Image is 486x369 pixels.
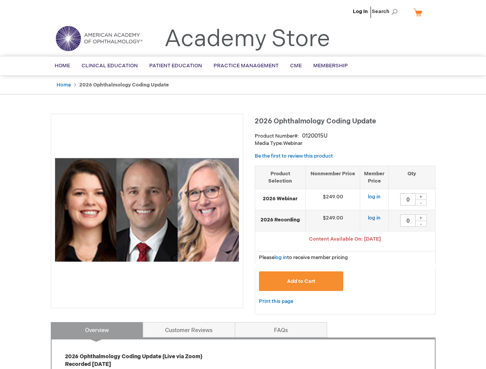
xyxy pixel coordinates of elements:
[164,25,330,53] a: Academy Store
[55,118,239,302] img: 2026 Ophthalmology Coding Update
[353,8,368,15] a: Log In
[143,322,235,337] a: Customer Reviews
[79,82,169,88] strong: 2026 Ophthalmology Coding Update
[306,210,360,231] td: $249.00
[149,63,202,69] span: Patient Education
[255,166,306,189] th: Product Selection
[235,322,327,337] a: FAQs
[259,297,293,306] a: Print this page
[255,133,299,139] strong: Product Number
[368,194,381,200] a: log in
[259,195,302,203] strong: 2026 Webinar
[57,82,71,88] a: Home
[290,63,302,69] span: CME
[389,166,435,189] th: Qty
[259,254,348,261] span: Please to receive member pricing
[306,166,360,189] th: Nonmember Price
[255,153,333,159] a: Be the first to review this product
[51,322,143,337] a: Overview
[372,4,401,19] span: Search
[287,278,315,284] span: Add to Cart
[259,271,344,291] button: Add to Cart
[368,215,381,221] a: log in
[313,63,348,69] span: Membership
[255,140,283,146] strong: Media Type:
[82,63,138,69] span: Clinical Education
[259,216,302,224] strong: 2026 Recording
[255,140,436,147] p: Webinar
[415,214,427,221] div: +
[255,117,376,125] span: 2026 Ophthalmology Coding Update
[214,63,279,69] span: Practice Management
[400,214,416,227] input: Qty
[400,193,416,206] input: Qty
[302,132,327,140] div: 0120015U
[415,193,427,200] div: +
[274,254,287,261] a: log in
[360,166,389,189] th: Member Price
[55,63,70,69] span: Home
[415,221,427,227] div: -
[306,189,360,210] td: $249.00
[415,199,427,206] div: -
[309,236,381,242] span: Content Available On: [DATE]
